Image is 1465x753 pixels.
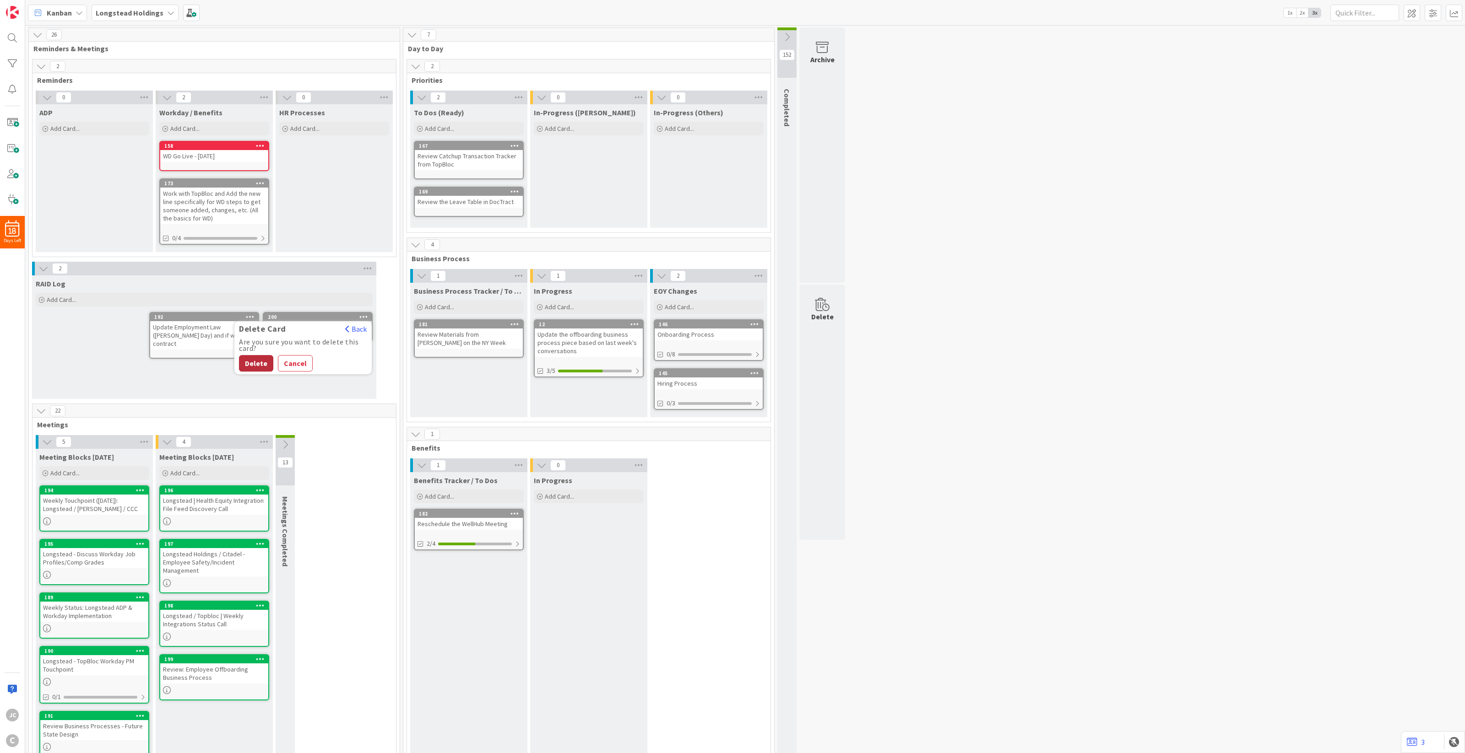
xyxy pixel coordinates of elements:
[160,486,268,515] div: 196Longstead | Health Equity Integration File Feed Discovery Call
[408,44,763,53] span: Day to Day
[430,270,446,281] span: 1
[415,328,523,349] div: Review Materials from [PERSON_NAME] on the NY Week
[50,124,80,133] span: Add Card...
[665,124,694,133] span: Add Card...
[160,655,268,683] div: 199Review: Employee Offboarding Business Process
[164,487,268,494] div: 196
[40,647,148,675] div: 190Longstead - TopBloc Workday PM Touchpoint
[56,92,71,103] span: 0
[40,540,148,568] div: 195Longstead - Discuss Workday Job Profiles/Comp Grades
[39,452,114,462] span: Meeting Blocks Today
[6,6,19,19] img: Visit kanbanzone.com
[160,655,268,663] div: 199
[655,369,763,389] div: 145Hiring Process
[425,492,454,500] span: Add Card...
[176,92,191,103] span: 2
[655,369,763,377] div: 145
[659,321,763,328] div: 146
[782,89,792,126] span: Completed
[1308,8,1321,17] span: 3x
[160,540,268,548] div: 197
[425,124,454,133] span: Add Card...
[40,548,148,568] div: Longstead - Discuss Workday Job Profiles/Comp Grades
[810,54,835,65] div: Archive
[40,712,148,740] div: 191Review Business Processes - Future State Design
[47,7,72,18] span: Kanban
[40,486,148,515] div: 194Weekly Touchpoint ([DATE]): Longstead / [PERSON_NAME] / CCC
[659,370,763,376] div: 145
[535,328,643,357] div: Update the offboarding business process piece based on last week's conversations
[430,92,446,103] span: 2
[40,712,148,720] div: 191
[414,286,524,296] span: Business Process Tracker / To Dos
[164,541,268,547] div: 197
[39,108,53,117] span: ADP
[415,188,523,196] div: 169
[277,457,293,468] span: 13
[535,320,643,328] div: 12
[170,124,200,133] span: Add Card...
[665,303,694,311] span: Add Card...
[415,510,523,518] div: 182
[670,270,686,281] span: 2
[534,286,572,296] span: In Progress
[33,44,388,53] span: Reminders & Meetings
[160,142,268,150] div: 158
[550,460,566,471] span: 0
[159,452,234,462] span: Meeting Blocks Tomorrow
[40,720,148,740] div: Review Business Processes - Future State Design
[164,656,268,662] div: 199
[56,436,71,447] span: 5
[44,487,148,494] div: 194
[421,29,436,40] span: 7
[164,143,268,149] div: 158
[534,108,636,117] span: In-Progress (Jerry)
[40,593,148,602] div: 189
[412,254,759,263] span: Business Process
[154,314,258,320] div: 192
[44,713,148,719] div: 191
[160,548,268,576] div: Longstead Holdings / Citadel - Employee Safety/Incident Management
[547,366,555,376] span: 3/5
[164,180,268,187] div: 173
[160,179,268,188] div: 173
[414,108,464,117] span: To Dos (Ready)
[37,75,385,85] span: Reminders
[47,296,76,304] span: Add Card...
[36,279,65,288] span: RAID Log
[655,320,763,340] div: 146Onboarding Process
[46,29,62,40] span: 26
[412,443,759,452] span: Benefits
[424,429,440,440] span: 1
[160,486,268,495] div: 196
[424,61,440,72] span: 2
[655,377,763,389] div: Hiring Process
[415,320,523,349] div: 181Review Materials from [PERSON_NAME] on the NY Week
[150,313,258,321] div: 192
[160,602,268,630] div: 198Longstead / Topbloc | Weekly Integrations Status Call
[419,321,523,328] div: 181
[550,270,566,281] span: 1
[655,328,763,340] div: Onboarding Process
[655,320,763,328] div: 146
[427,539,435,549] span: 2/4
[811,311,834,322] div: Delete
[160,179,268,224] div: 173Work with TopBloc and Add the new line specifically for WD steps to get someone added, changes...
[44,594,148,601] div: 189
[415,510,523,530] div: 182Reschedule the WellHub Meeting
[430,460,446,471] span: 1
[415,142,523,150] div: 167
[176,436,191,447] span: 4
[268,314,372,320] div: 200
[264,313,372,321] div: 200Delete CardBackAre you sure you want to delete this card?DeleteCancel
[1330,5,1399,21] input: Quick Filter...
[414,476,498,485] span: Benefits Tracker / To Dos
[44,541,148,547] div: 195
[6,734,19,747] div: C
[296,92,311,103] span: 0
[150,313,258,350] div: 192Update Employment Law ([PERSON_NAME] Day) and if we need contract
[52,263,68,274] span: 2
[415,188,523,208] div: 169Review the Leave Table in DocTract
[412,75,759,85] span: Priorities
[172,233,181,243] span: 0/4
